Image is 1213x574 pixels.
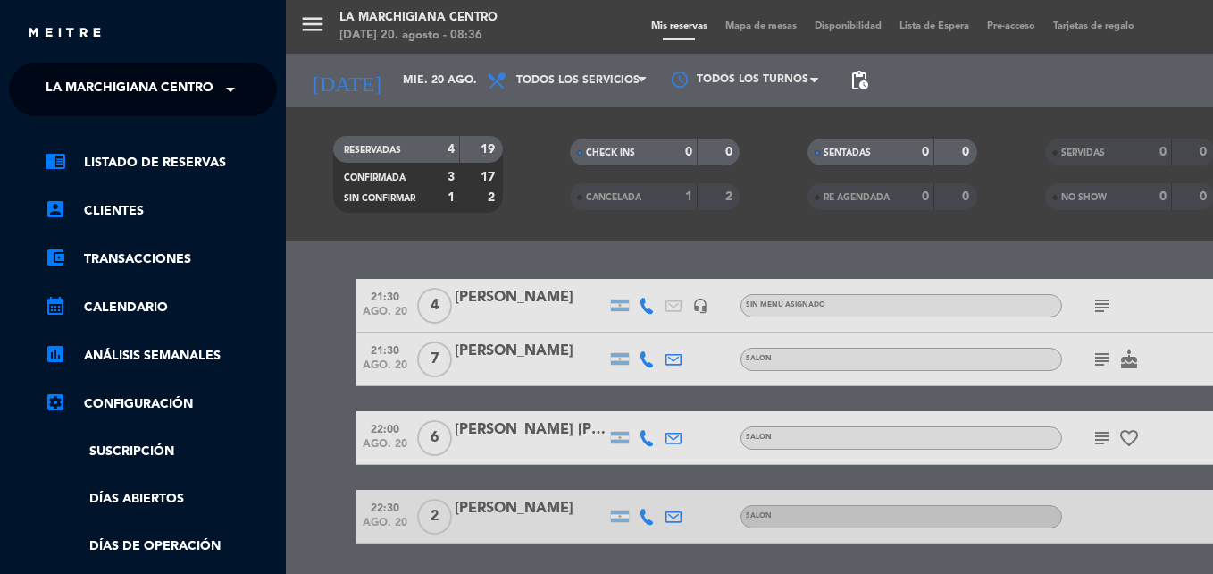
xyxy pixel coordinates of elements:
i: settings_applications [45,392,66,413]
img: MEITRE [27,27,103,40]
span: pending_actions [849,70,870,91]
a: chrome_reader_modeListado de Reservas [45,152,277,173]
a: calendar_monthCalendario [45,297,277,318]
span: La Marchigiana Centro [46,71,213,108]
i: chrome_reader_mode [45,150,66,172]
i: assessment [45,343,66,365]
i: account_balance_wallet [45,247,66,268]
a: assessmentANÁLISIS SEMANALES [45,345,277,367]
a: Días abiertos [45,489,277,510]
a: Suscripción [45,442,277,462]
i: account_box [45,198,66,220]
a: account_boxClientes [45,200,277,222]
a: Configuración [45,393,277,415]
a: account_balance_walletTransacciones [45,249,277,270]
i: calendar_month [45,295,66,317]
a: Días de Operación [45,536,277,557]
